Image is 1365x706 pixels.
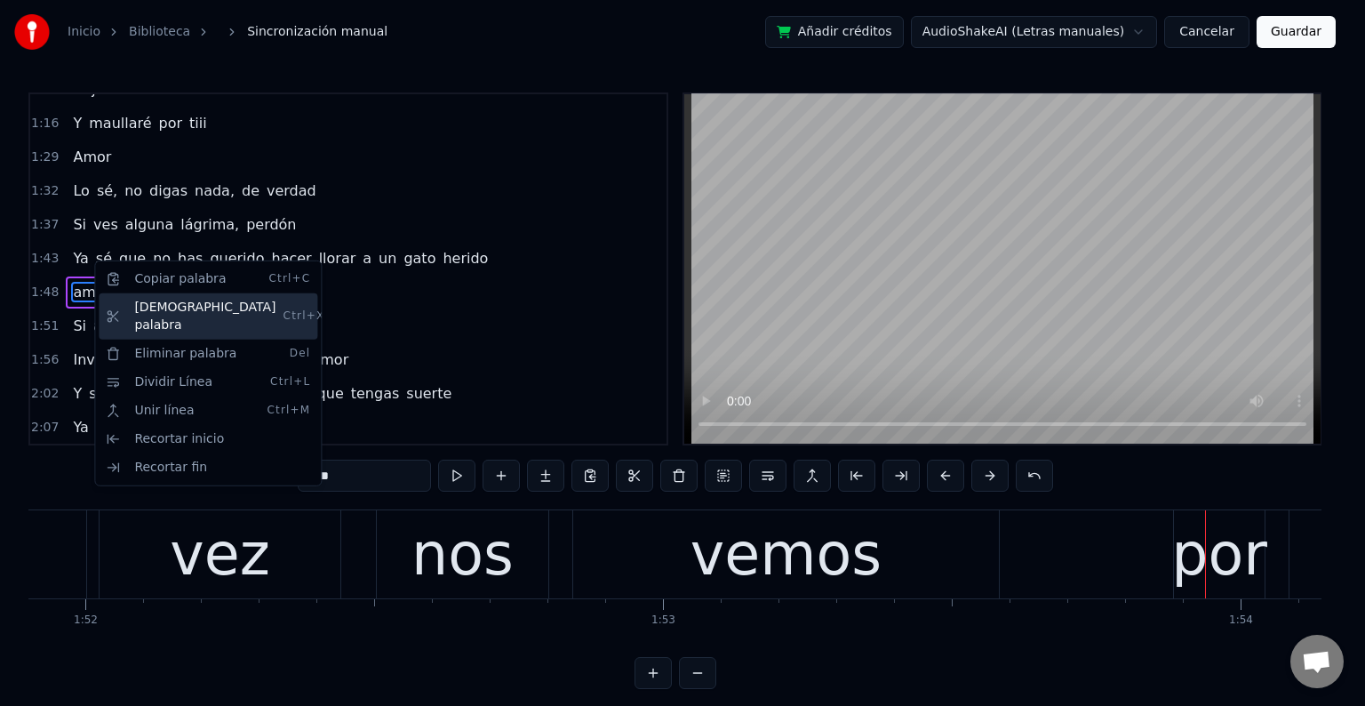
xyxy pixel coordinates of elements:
div: Unir línea [99,397,317,425]
div: Eliminar palabra [99,340,317,368]
span: Ctrl+X [283,309,325,324]
div: Recortar inicio [99,425,317,453]
div: Copiar palabra [99,265,317,293]
div: [DEMOGRAPHIC_DATA] palabra [99,293,317,340]
span: Del [290,347,311,361]
div: Recortar fin [99,453,317,482]
div: Dividir Línea [99,368,317,397]
span: Ctrl+C [268,272,310,286]
span: Ctrl+M [267,404,310,418]
span: Ctrl+L [270,375,310,389]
